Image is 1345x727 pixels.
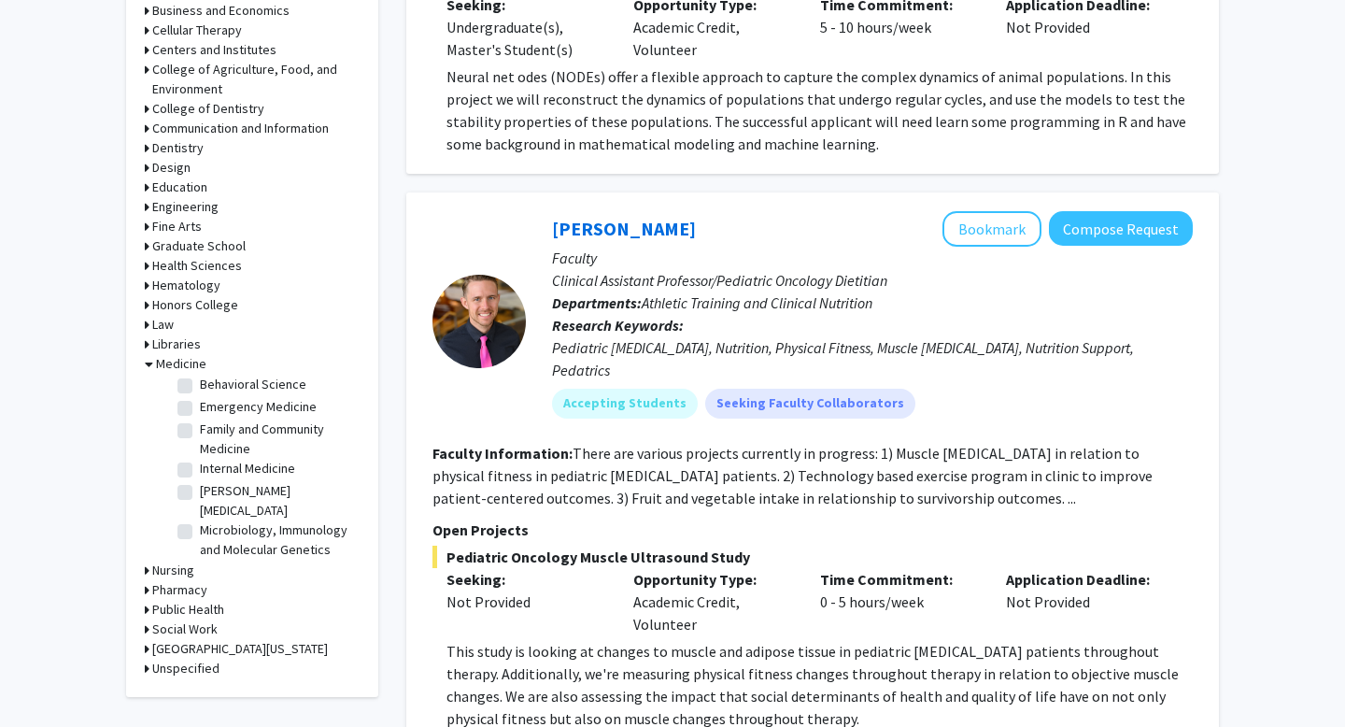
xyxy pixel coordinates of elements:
[552,316,684,335] b: Research Keywords:
[152,295,238,315] h3: Honors College
[152,99,264,119] h3: College of Dentistry
[200,459,295,478] label: Internal Medicine
[432,546,1193,568] span: Pediatric Oncology Muscle Ultrasound Study
[152,335,201,354] h3: Libraries
[152,561,194,580] h3: Nursing
[642,293,872,312] span: Athletic Training and Clinical Nutrition
[14,643,79,713] iframe: Chat
[152,197,219,217] h3: Engineering
[446,591,605,613] div: Not Provided
[820,568,979,591] p: Time Commitment:
[200,420,355,459] label: Family and Community Medicine
[446,568,605,591] p: Seeking:
[152,580,207,600] h3: Pharmacy
[152,119,329,138] h3: Communication and Information
[152,236,246,256] h3: Graduate School
[152,158,191,178] h3: Design
[152,217,202,236] h3: Fine Arts
[705,389,915,419] mat-chip: Seeking Faculty Collaborators
[152,276,220,295] h3: Hematology
[152,315,174,335] h3: Law
[200,481,355,520] label: [PERSON_NAME] [MEDICAL_DATA]
[619,568,806,635] div: Academic Credit, Volunteer
[992,568,1179,635] div: Not Provided
[152,40,276,60] h3: Centers and Institutes
[552,247,1193,269] p: Faculty
[552,293,642,312] b: Departments:
[152,178,207,197] h3: Education
[552,389,698,419] mat-chip: Accepting Students
[446,16,605,61] div: Undergraduate(s), Master's Student(s)
[552,269,1193,292] p: Clinical Assistant Professor/Pediatric Oncology Dietitian
[552,336,1193,381] div: Pediatric [MEDICAL_DATA], Nutrition, Physical Fitness, Muscle [MEDICAL_DATA], Nutrition Support, ...
[156,354,206,374] h3: Medicine
[446,65,1193,155] p: Neural net odes (NODEs) offer a flexible approach to capture the complex dynamics of animal popul...
[552,217,696,240] a: [PERSON_NAME]
[806,568,993,635] div: 0 - 5 hours/week
[1049,211,1193,246] button: Compose Request to Corey Hawes
[200,397,317,417] label: Emergency Medicine
[152,138,204,158] h3: Dentistry
[432,519,1193,541] p: Open Projects
[152,639,328,659] h3: [GEOGRAPHIC_DATA][US_STATE]
[152,21,242,40] h3: Cellular Therapy
[200,375,306,394] label: Behavioral Science
[152,256,242,276] h3: Health Sciences
[432,444,1153,507] fg-read-more: There are various projects currently in progress: 1) Muscle [MEDICAL_DATA] in relation to physica...
[200,560,355,599] label: Molecular and Cellular Biochemistry
[633,568,792,591] p: Opportunity Type:
[152,659,219,678] h3: Unspecified
[152,60,360,99] h3: College of Agriculture, Food, and Environment
[942,211,1041,247] button: Add Corey Hawes to Bookmarks
[1006,568,1165,591] p: Application Deadline:
[432,444,573,463] b: Faculty Information:
[200,520,355,560] label: Microbiology, Immunology and Molecular Genetics
[152,1,290,21] h3: Business and Economics
[152,620,218,639] h3: Social Work
[152,600,224,620] h3: Public Health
